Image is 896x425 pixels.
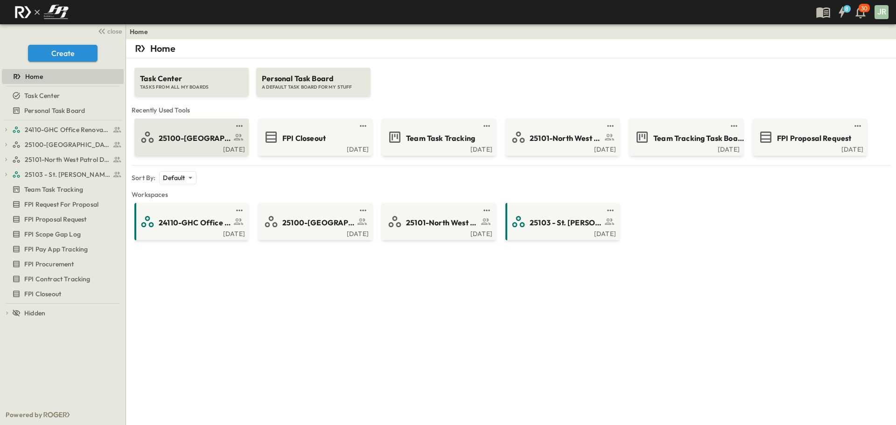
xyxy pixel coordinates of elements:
[159,171,196,184] div: Default
[2,257,124,272] div: FPI Procurementtest
[2,89,122,102] a: Task Center
[12,138,122,151] a: 25100-Vanguard Prep School
[262,73,365,84] span: Personal Task Board
[2,272,122,286] a: FPI Contract Tracking
[357,205,369,216] button: test
[11,2,72,22] img: c8d7d1ed905e502e8f77bf7063faec64e13b34fdb1f2bdd94b0e311fc34f8000.png
[507,145,616,152] a: [DATE]
[25,155,110,164] span: 25101-North West Patrol Division
[631,145,740,152] a: [DATE]
[12,168,122,181] a: 25103 - St. [PERSON_NAME] Phase 2
[25,125,110,134] span: 24110-GHC Office Renovations
[2,228,122,241] a: FPI Scope Gap Log
[136,130,245,145] a: 25100-[GEOGRAPHIC_DATA]
[130,27,148,36] a: Home
[605,205,616,216] button: test
[24,215,86,224] span: FPI Proposal Request
[282,133,326,144] span: FPI Closeout
[234,205,245,216] button: test
[163,173,185,182] p: Default
[132,173,155,182] p: Sort By:
[133,58,250,96] a: Task CenterTASKS FROM ALL MY BOARDS
[25,140,110,149] span: 25100-Vanguard Prep School
[107,27,122,36] span: close
[24,106,85,115] span: Personal Task Board
[24,244,88,254] span: FPI Pay App Tracking
[631,130,740,145] a: Team Tracking Task Board
[24,274,91,284] span: FPI Contract Tracking
[384,214,492,229] a: 25101-North West Patrol Division
[132,105,890,115] span: Recently Used Tools
[507,229,616,237] div: [DATE]
[2,70,122,83] a: Home
[260,130,369,145] a: FPI Closeout
[24,200,98,209] span: FPI Request For Proposal
[755,130,863,145] a: FPI Proposal Request
[2,167,124,182] div: 25103 - St. [PERSON_NAME] Phase 2test
[2,287,122,300] a: FPI Closeout
[24,259,74,269] span: FPI Procurement
[136,229,245,237] a: [DATE]
[755,145,863,152] a: [DATE]
[24,230,81,239] span: FPI Scope Gap Log
[25,72,43,81] span: Home
[260,229,369,237] a: [DATE]
[384,130,492,145] a: Team Task Tracking
[357,120,369,132] button: test
[24,289,61,299] span: FPI Closeout
[2,103,124,118] div: Personal Task Boardtest
[2,152,124,167] div: 25101-North West Patrol Divisiontest
[150,42,175,55] p: Home
[384,145,492,152] a: [DATE]
[507,130,616,145] a: 25101-North West Patrol Division
[140,84,243,91] span: TASKS FROM ALL MY BOARDS
[852,120,863,132] button: test
[874,4,889,20] button: JR
[2,286,124,301] div: FPI Closeouttest
[2,213,122,226] a: FPI Proposal Request
[24,91,60,100] span: Task Center
[12,153,122,166] a: 25101-North West Patrol Division
[605,120,616,132] button: test
[136,145,245,152] a: [DATE]
[2,183,122,196] a: Team Task Tracking
[2,272,124,286] div: FPI Contract Trackingtest
[260,145,369,152] a: [DATE]
[255,58,371,96] a: Personal Task BoardA DEFAULT TASK BOARD FOR MY STUFF
[2,258,122,271] a: FPI Procurement
[406,133,475,144] span: Team Task Tracking
[130,27,154,36] nav: breadcrumbs
[2,137,124,152] div: 25100-Vanguard Prep Schooltest
[94,24,124,37] button: close
[861,5,868,12] p: 30
[2,227,124,242] div: FPI Scope Gap Logtest
[262,84,365,91] span: A DEFAULT TASK BOARD FOR MY STUFF
[234,120,245,132] button: test
[481,205,492,216] button: test
[260,214,369,229] a: 25100-[GEOGRAPHIC_DATA]
[282,217,355,228] span: 25100-[GEOGRAPHIC_DATA]
[833,4,851,21] button: 8
[2,104,122,117] a: Personal Task Board
[132,190,890,199] span: Workspaces
[159,217,231,228] span: 24110-GHC Office Renovations
[2,122,124,137] div: 24110-GHC Office Renovationstest
[24,308,45,318] span: Hidden
[653,133,744,144] span: Team Tracking Task Board
[2,212,124,227] div: FPI Proposal Requesttest
[140,73,243,84] span: Task Center
[136,214,245,229] a: 24110-GHC Office Renovations
[384,229,492,237] div: [DATE]
[530,133,602,144] span: 25101-North West Patrol Division
[12,123,122,136] a: 24110-GHC Office Renovations
[159,133,231,144] span: 25100-[GEOGRAPHIC_DATA]
[875,5,889,19] div: JR
[777,133,851,144] span: FPI Proposal Request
